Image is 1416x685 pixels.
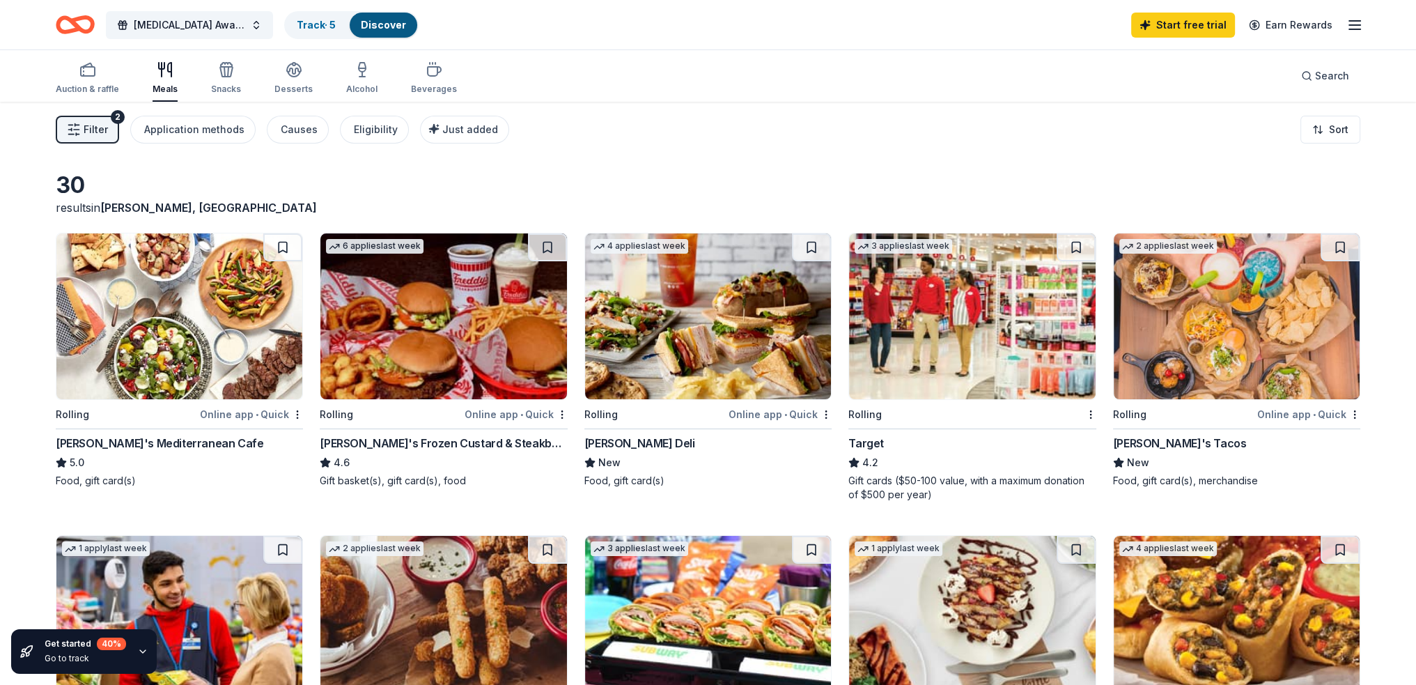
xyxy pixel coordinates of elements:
div: Rolling [1113,406,1146,423]
div: 3 applies last week [591,541,688,556]
div: 1 apply last week [62,541,150,556]
a: Track· 5 [297,19,336,31]
button: Meals [153,56,178,102]
div: results [56,199,568,216]
div: Rolling [56,406,89,423]
button: Beverages [411,56,457,102]
a: Image for Torchy's Tacos2 applieslast weekRollingOnline app•Quick[PERSON_NAME]'s TacosNewFood, gi... [1113,233,1360,488]
div: Online app Quick [465,406,568,423]
span: • [520,409,523,420]
span: Search [1315,68,1349,84]
button: Search [1290,62,1360,90]
div: Gift cards ($50-100 value, with a maximum donation of $500 per year) [848,474,1096,502]
span: 4.6 [334,454,350,471]
button: Alcohol [346,56,378,102]
div: Online app Quick [729,406,832,423]
button: Sort [1300,116,1360,144]
div: Causes [281,121,318,138]
a: Start free trial [1131,13,1235,38]
div: 2 [111,110,125,124]
div: 3 applies last week [855,239,952,254]
button: Eligibility [340,116,409,144]
span: in [91,201,317,215]
button: Auction & raffle [56,56,119,102]
div: 4 applies last week [1119,541,1217,556]
a: Image for McAlister's Deli4 applieslast weekRollingOnline app•Quick[PERSON_NAME] DeliNewFood, gif... [584,233,832,488]
div: [PERSON_NAME]'s Mediterranean Cafe [56,435,263,452]
div: Desserts [274,84,313,95]
span: Just added [442,123,498,135]
span: • [784,409,787,420]
img: Image for Target [849,233,1095,399]
div: Target [848,435,884,452]
div: 6 applies last week [326,239,423,254]
div: Snacks [211,84,241,95]
div: Eligibility [354,121,398,138]
img: Image for Torchy's Tacos [1114,233,1360,399]
a: Earn Rewards [1240,13,1341,38]
img: Image for Freddy's Frozen Custard & Steakburgers [320,233,566,399]
div: Rolling [584,406,618,423]
button: Application methods [130,116,256,144]
div: Online app Quick [200,406,303,423]
div: Gift basket(s), gift card(s), food [320,474,567,488]
div: Go to track [45,653,126,664]
a: Image for Target3 applieslast weekRollingTarget4.2Gift cards ($50-100 value, with a maximum donat... [848,233,1096,502]
span: Sort [1329,121,1348,138]
div: Food, gift card(s) [56,474,303,488]
div: [PERSON_NAME]'s Frozen Custard & Steakburgers [320,435,567,452]
div: Online app Quick [1257,406,1360,423]
div: 2 applies last week [1119,239,1217,254]
span: Filter [84,121,108,138]
span: • [1313,409,1316,420]
div: 4 applies last week [591,239,688,254]
a: Image for Taziki's Mediterranean CafeRollingOnline app•Quick[PERSON_NAME]'s Mediterranean Cafe5.0... [56,233,303,488]
div: Alcohol [346,84,378,95]
div: Rolling [848,406,882,423]
div: Application methods [144,121,244,138]
div: [PERSON_NAME]'s Tacos [1113,435,1247,452]
button: Causes [267,116,329,144]
div: 30 [56,171,568,199]
button: Snacks [211,56,241,102]
img: Image for McAlister's Deli [585,233,831,399]
div: Beverages [411,84,457,95]
a: Home [56,8,95,41]
span: [PERSON_NAME], [GEOGRAPHIC_DATA] [100,201,317,215]
div: Auction & raffle [56,84,119,95]
span: 5.0 [70,454,84,471]
div: Food, gift card(s), merchandise [1113,474,1360,488]
img: Image for Taziki's Mediterranean Cafe [56,233,302,399]
a: Discover [361,19,406,31]
div: 2 applies last week [326,541,423,556]
div: [PERSON_NAME] Deli [584,435,695,452]
span: 4.2 [862,454,878,471]
span: New [598,454,621,471]
button: Track· 5Discover [284,11,419,39]
div: Rolling [320,406,353,423]
div: Meals [153,84,178,95]
div: Food, gift card(s) [584,474,832,488]
span: [MEDICAL_DATA] Awareness Program [134,17,245,33]
button: Desserts [274,56,313,102]
span: New [1127,454,1149,471]
a: Image for Freddy's Frozen Custard & Steakburgers6 applieslast weekRollingOnline app•Quick[PERSON_... [320,233,567,488]
div: 1 apply last week [855,541,942,556]
button: Just added [420,116,509,144]
span: • [256,409,258,420]
button: [MEDICAL_DATA] Awareness Program [106,11,273,39]
button: Filter2 [56,116,119,144]
div: 40 % [97,638,126,650]
div: Get started [45,638,126,650]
